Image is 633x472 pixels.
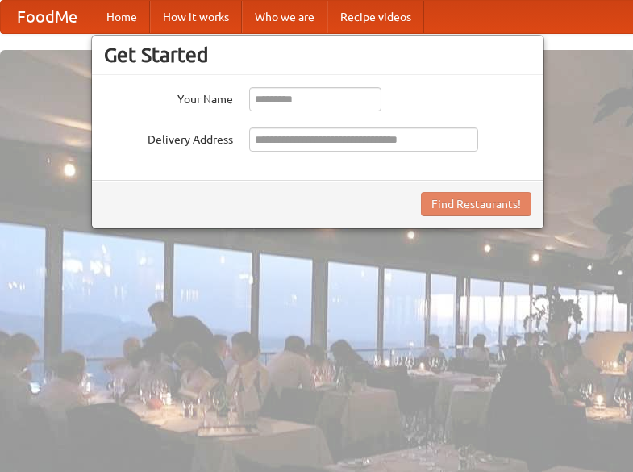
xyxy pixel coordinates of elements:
[1,1,94,33] a: FoodMe
[327,1,424,33] a: Recipe videos
[150,1,242,33] a: How it works
[104,87,233,107] label: Your Name
[242,1,327,33] a: Who we are
[421,192,531,216] button: Find Restaurants!
[104,127,233,148] label: Delivery Address
[104,43,531,67] h3: Get Started
[94,1,150,33] a: Home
